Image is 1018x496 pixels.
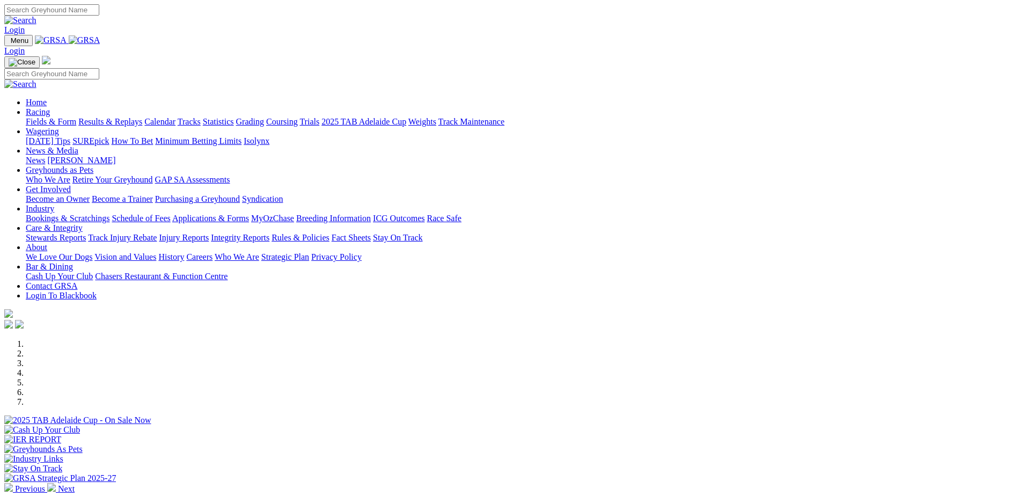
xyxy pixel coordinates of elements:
a: Track Injury Rebate [88,233,157,242]
a: Syndication [242,194,283,203]
span: Menu [11,37,28,45]
a: Cash Up Your Club [26,272,93,281]
input: Search [4,4,99,16]
a: Previous [4,484,47,493]
input: Search [4,68,99,79]
a: We Love Our Dogs [26,252,92,261]
a: Race Safe [427,214,461,223]
a: Home [26,98,47,107]
a: Schedule of Fees [112,214,170,223]
img: GRSA Strategic Plan 2025-27 [4,473,116,483]
img: Close [9,58,35,67]
a: History [158,252,184,261]
a: Fact Sheets [332,233,371,242]
a: Bookings & Scratchings [26,214,109,223]
a: How To Bet [112,136,153,145]
a: Login To Blackbook [26,291,97,300]
div: News & Media [26,156,1014,165]
a: Rules & Policies [272,233,329,242]
a: Bar & Dining [26,262,73,271]
a: [PERSON_NAME] [47,156,115,165]
a: ICG Outcomes [373,214,424,223]
div: Bar & Dining [26,272,1014,281]
a: Become a Trainer [92,194,153,203]
a: Chasers Restaurant & Function Centre [95,272,228,281]
a: Grading [236,117,264,126]
a: Careers [186,252,213,261]
img: logo-grsa-white.png [4,309,13,318]
img: Cash Up Your Club [4,425,80,435]
img: Search [4,79,36,89]
a: Isolynx [244,136,269,145]
a: Greyhounds as Pets [26,165,93,174]
a: Injury Reports [159,233,209,242]
a: Industry [26,204,54,213]
a: Contact GRSA [26,281,77,290]
span: Previous [15,484,45,493]
img: Search [4,16,36,25]
img: Stay On Track [4,464,62,473]
a: Racing [26,107,50,116]
a: News & Media [26,146,78,155]
a: Trials [299,117,319,126]
a: 2025 TAB Adelaide Cup [321,117,406,126]
a: Applications & Forms [172,214,249,223]
a: Integrity Reports [211,233,269,242]
a: Who We Are [215,252,259,261]
a: Next [47,484,75,493]
img: Greyhounds As Pets [4,444,83,454]
img: facebook.svg [4,320,13,329]
div: Get Involved [26,194,1014,204]
a: Stay On Track [373,233,422,242]
div: Care & Integrity [26,233,1014,243]
a: Login [4,25,25,34]
a: Vision and Values [94,252,156,261]
div: About [26,252,1014,262]
a: Breeding Information [296,214,371,223]
a: Become an Owner [26,194,90,203]
a: Statistics [203,117,234,126]
img: IER REPORT [4,435,61,444]
img: Industry Links [4,454,63,464]
a: About [26,243,47,252]
a: Login [4,46,25,55]
a: [DATE] Tips [26,136,70,145]
span: Next [58,484,75,493]
button: Toggle navigation [4,56,40,68]
a: Privacy Policy [311,252,362,261]
a: Strategic Plan [261,252,309,261]
img: twitter.svg [15,320,24,329]
div: Wagering [26,136,1014,146]
a: Weights [408,117,436,126]
img: GRSA [69,35,100,45]
a: Stewards Reports [26,233,86,242]
a: Minimum Betting Limits [155,136,241,145]
a: News [26,156,45,165]
img: chevron-left-pager-white.svg [4,483,13,492]
div: Racing [26,117,1014,127]
img: logo-grsa-white.png [42,56,50,64]
a: MyOzChase [251,214,294,223]
img: GRSA [35,35,67,45]
img: 2025 TAB Adelaide Cup - On Sale Now [4,415,151,425]
a: Who We Are [26,175,70,184]
a: Fields & Form [26,117,76,126]
a: GAP SA Assessments [155,175,230,184]
a: Get Involved [26,185,71,194]
a: Purchasing a Greyhound [155,194,240,203]
a: Care & Integrity [26,223,83,232]
div: Greyhounds as Pets [26,175,1014,185]
a: Retire Your Greyhound [72,175,153,184]
a: Tracks [178,117,201,126]
a: Wagering [26,127,59,136]
button: Toggle navigation [4,35,33,46]
img: chevron-right-pager-white.svg [47,483,56,492]
a: Coursing [266,117,298,126]
div: Industry [26,214,1014,223]
a: Track Maintenance [438,117,504,126]
a: SUREpick [72,136,109,145]
a: Results & Replays [78,117,142,126]
a: Calendar [144,117,175,126]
